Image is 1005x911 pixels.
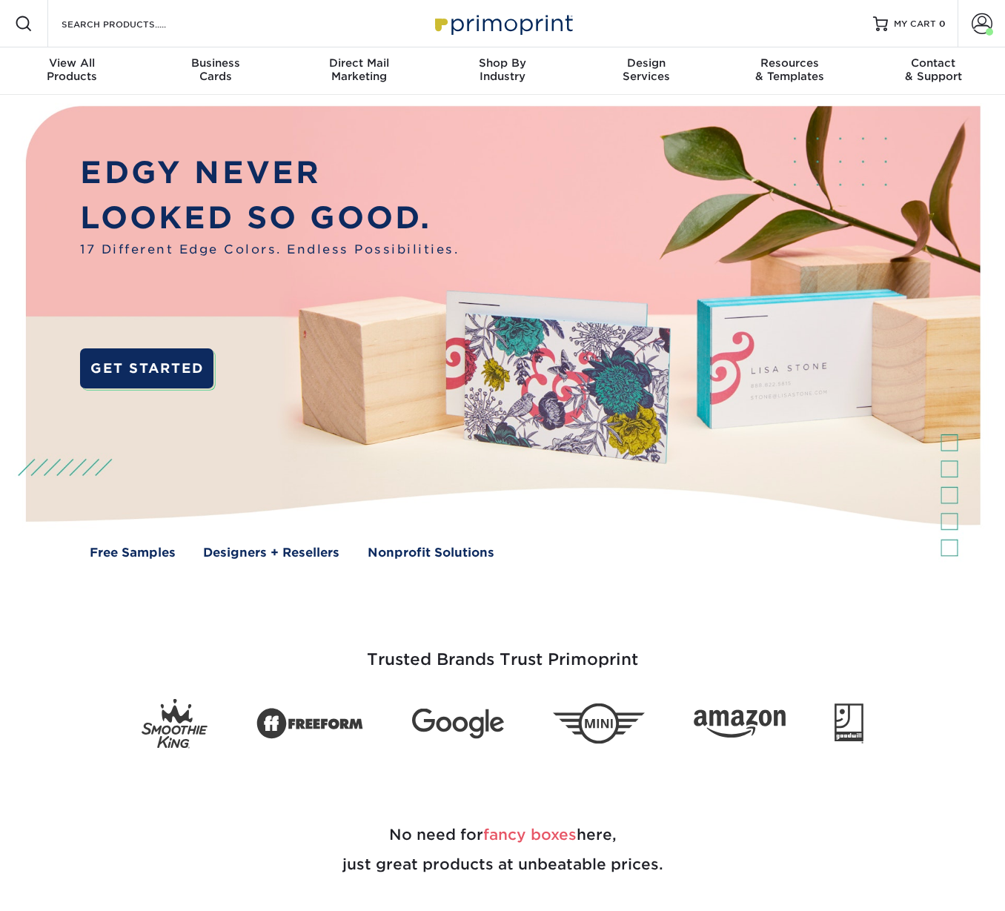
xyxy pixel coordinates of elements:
a: Designers + Resellers [203,543,339,561]
span: Design [574,56,718,70]
input: SEARCH PRODUCTS..... [60,15,205,33]
a: GET STARTED [80,348,213,388]
div: Cards [144,56,288,83]
img: Smoothie King [142,699,208,749]
a: Contact& Support [861,47,1005,95]
a: DesignServices [574,47,718,95]
span: fancy boxes [483,826,577,844]
span: 0 [939,19,946,29]
a: BusinessCards [144,47,288,95]
p: LOOKED SO GOOD. [80,195,459,240]
span: Direct Mail [287,56,431,70]
div: & Templates [718,56,862,83]
img: Goodwill [835,703,863,743]
span: 17 Different Edge Colors. Endless Possibilities. [80,240,459,258]
span: Contact [861,56,1005,70]
p: EDGY NEVER [80,150,459,195]
span: Shop By [431,56,574,70]
a: Shop ByIndustry [431,47,574,95]
span: Resources [718,56,862,70]
img: Mini [553,703,645,744]
span: MY CART [894,18,936,30]
a: Resources& Templates [718,47,862,95]
img: Google [412,709,504,739]
div: & Support [861,56,1005,83]
img: Freeform [256,700,363,748]
a: Nonprofit Solutions [368,543,494,561]
img: Amazon [694,710,786,738]
img: Primoprint [428,7,577,39]
a: Free Samples [90,543,176,561]
div: Marketing [287,56,431,83]
h3: Trusted Brands Trust Primoprint [69,614,936,687]
div: Industry [431,56,574,83]
span: Business [144,56,288,70]
a: Direct MailMarketing [287,47,431,95]
div: Services [574,56,718,83]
